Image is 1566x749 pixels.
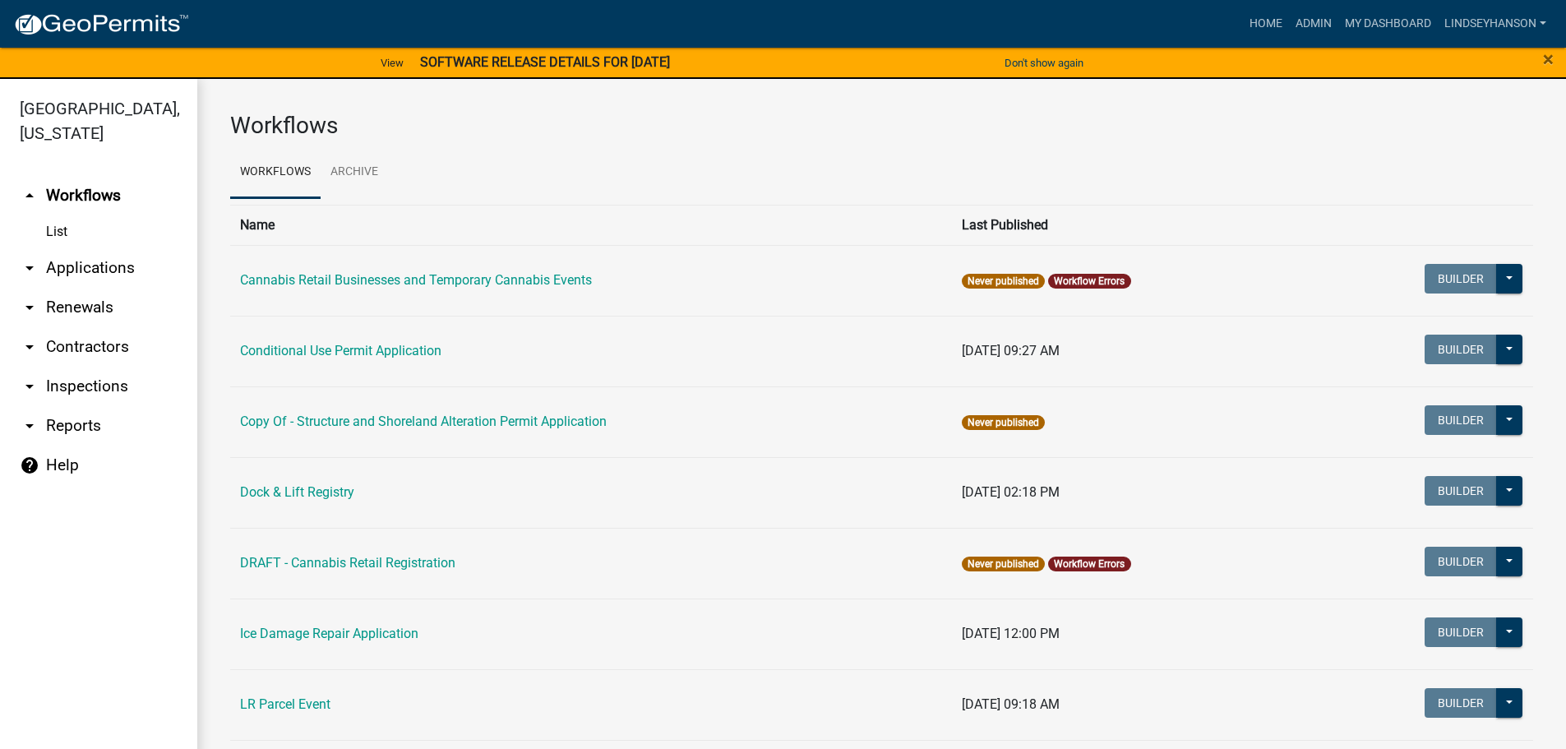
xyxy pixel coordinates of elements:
button: Builder [1425,547,1497,576]
i: arrow_drop_down [20,258,39,278]
span: Never published [962,557,1045,571]
span: [DATE] 02:18 PM [962,484,1060,500]
th: Last Published [952,205,1319,245]
i: arrow_drop_down [20,337,39,357]
i: arrow_drop_down [20,416,39,436]
button: Builder [1425,617,1497,647]
strong: SOFTWARE RELEASE DETAILS FOR [DATE] [420,54,670,70]
button: Builder [1425,476,1497,506]
span: [DATE] 12:00 PM [962,626,1060,641]
a: View [374,49,410,76]
th: Name [230,205,952,245]
span: [DATE] 09:27 AM [962,343,1060,358]
button: Builder [1425,688,1497,718]
a: DRAFT - Cannabis Retail Registration [240,555,455,571]
button: Builder [1425,335,1497,364]
a: Workflow Errors [1054,558,1125,570]
a: Workflows [230,146,321,199]
a: Workflow Errors [1054,275,1125,287]
i: arrow_drop_up [20,186,39,206]
button: Close [1543,49,1554,69]
i: arrow_drop_down [20,298,39,317]
h3: Workflows [230,112,1533,140]
a: My Dashboard [1338,8,1438,39]
a: Lindseyhanson [1438,8,1553,39]
span: [DATE] 09:18 AM [962,696,1060,712]
a: Copy Of - Structure and Shoreland Alteration Permit Application [240,414,607,429]
a: LR Parcel Event [240,696,330,712]
i: arrow_drop_down [20,377,39,396]
span: Never published [962,274,1045,289]
a: Ice Damage Repair Application [240,626,418,641]
button: Builder [1425,264,1497,294]
a: Conditional Use Permit Application [240,343,441,358]
button: Builder [1425,405,1497,435]
span: × [1543,48,1554,71]
a: Cannabis Retail Businesses and Temporary Cannabis Events [240,272,592,288]
i: help [20,455,39,475]
a: Archive [321,146,388,199]
button: Don't show again [998,49,1090,76]
span: Never published [962,415,1045,430]
a: Admin [1289,8,1338,39]
a: Home [1243,8,1289,39]
a: Dock & Lift Registry [240,484,354,500]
